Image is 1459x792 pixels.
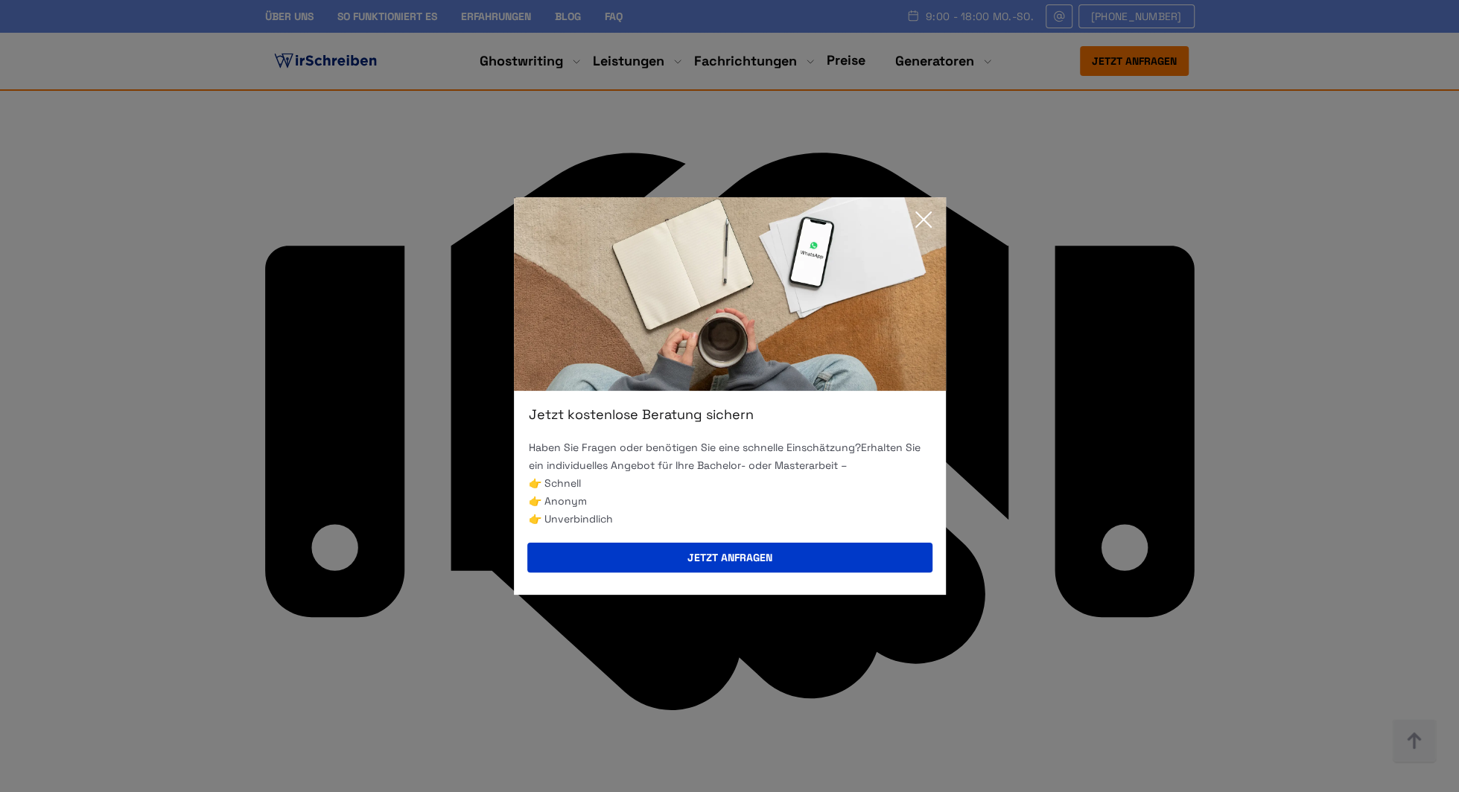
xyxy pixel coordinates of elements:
[527,543,932,572] button: Jetzt anfragen
[529,492,931,510] li: 👉 Anonym
[529,438,931,474] p: Haben Sie Fragen oder benötigen Sie eine schnelle Einschätzung? Erhalten Sie ein individuelles An...
[529,474,931,492] li: 👉 Schnell
[529,510,931,528] li: 👉 Unverbindlich
[514,406,946,424] div: Jetzt kostenlose Beratung sichern
[514,197,946,391] img: exit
